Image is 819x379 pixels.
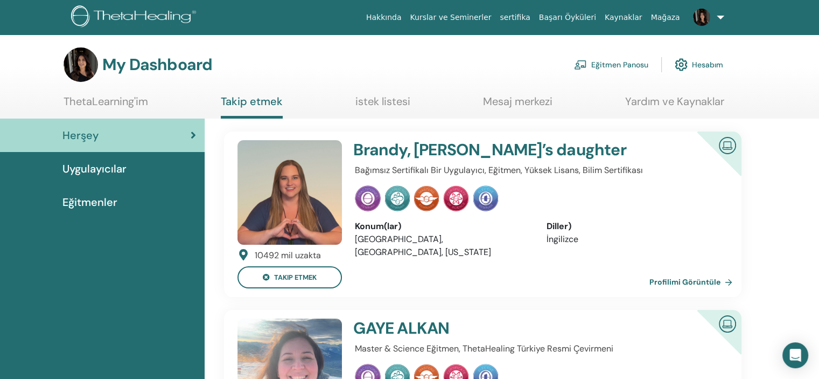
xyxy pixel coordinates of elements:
li: İngilizce [547,233,722,246]
div: Sertifikalı Çevrimiçi Eğitmen [680,310,741,372]
h3: My Dashboard [102,55,212,74]
a: Kurslar ve Seminerler [405,8,495,27]
a: Eğitmen Panosu [574,53,648,77]
h4: GAYE ALKAN [353,319,659,338]
img: cog.svg [675,56,688,74]
button: takip etmek [237,266,342,288]
a: Profilimi Görüntüle [649,271,737,293]
span: Herşey [62,127,99,143]
div: Open Intercom Messenger [782,342,808,368]
div: Konum(lar) [355,220,530,233]
img: default.jpg [64,47,98,82]
a: Takip etmek [221,95,283,119]
a: Kaynaklar [600,8,647,27]
img: Sertifikalı Çevrimiçi Eğitmen [715,311,740,335]
img: default.jpg [693,9,710,26]
p: Bağımsız Sertifikalı Bir Uygulayıcı, Eğitmen, Yüksek Lisans, Bilim Sertifikası [355,164,722,177]
a: Mesaj merkezi [483,95,552,116]
span: Eğitmenler [62,194,117,210]
img: default.jpg [237,140,342,245]
p: Master & Science Eğitmen, ThetaHealing Türkiye Resmi Çevirmeni [355,342,722,355]
a: Mağaza [646,8,684,27]
div: Sertifikalı Çevrimiçi Eğitmen [680,132,741,194]
h4: Brandy, [PERSON_NAME]’s daughter [353,140,659,160]
a: sertifika [495,8,534,27]
img: Sertifikalı Çevrimiçi Eğitmen [715,133,740,157]
img: logo.png [71,5,200,30]
a: Başarı Öyküleri [535,8,600,27]
img: chalkboard-teacher.svg [574,60,587,70]
div: 10492 mil uzakta [255,249,321,262]
a: istek listesi [355,95,410,116]
div: Diller) [547,220,722,233]
a: ThetaLearning'im [64,95,148,116]
a: Hakkında [362,8,406,27]
li: [GEOGRAPHIC_DATA], [GEOGRAPHIC_DATA], [US_STATE] [355,233,530,259]
a: Hesabım [675,53,723,77]
a: Yardım ve Kaynaklar [625,95,724,116]
span: Uygulayıcılar [62,161,127,177]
